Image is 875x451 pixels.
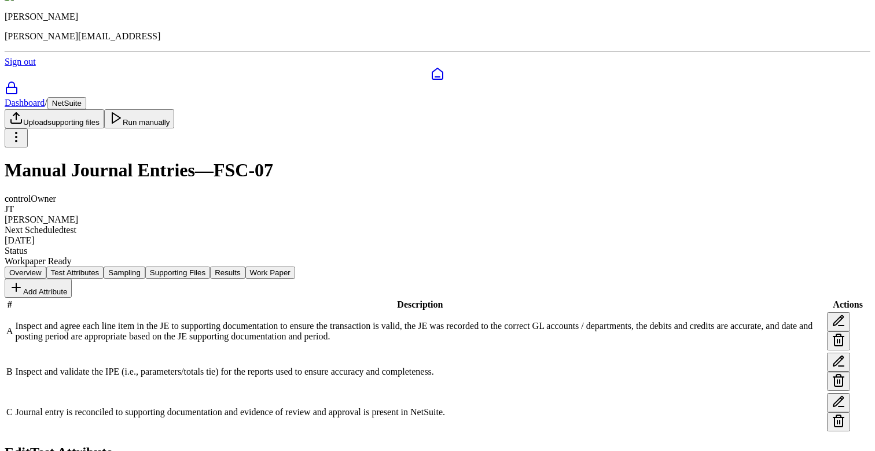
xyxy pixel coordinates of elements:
[5,235,870,246] div: [DATE]
[46,267,104,279] button: Test Attributes
[16,407,445,417] span: Journal entry is reconciled to supporting documentation and evidence of review and approval is pr...
[104,267,145,279] button: Sampling
[5,267,46,279] button: Overview
[5,160,870,181] h1: Manual Journal Entries — FSC-07
[210,267,245,279] button: Results
[5,109,104,128] button: Uploadsupporting files
[6,326,13,336] span: A
[826,299,869,310] th: Actions
[16,367,434,376] span: Inspect and validate the IPE (i.e., parameters/totals tie) for the reports used to ensure accurac...
[5,98,45,108] a: Dashboard
[16,321,813,341] span: Inspect and agree each line item in the JE to supporting documentation to ensure the transaction ...
[145,267,210,279] button: Supporting Files
[827,353,850,372] button: Edit test attribute
[5,267,870,279] nav: Tabs
[5,256,870,267] div: Workpaper Ready
[5,97,870,109] div: /
[5,67,870,81] a: Dashboard
[827,393,850,412] button: Edit test attribute
[104,109,175,128] button: Run manually
[6,407,13,417] span: C
[827,412,850,431] button: Delete test attribute
[5,12,870,22] p: [PERSON_NAME]
[6,367,13,376] span: B
[6,299,14,310] th: #
[5,194,870,204] div: control Owner
[245,267,295,279] button: Work Paper
[47,97,86,109] button: NetSuite
[15,299,826,310] th: Description
[5,204,14,214] span: JT
[827,372,850,391] button: Delete test attribute
[5,225,870,235] div: Next Scheduled test
[827,331,850,350] button: Delete test attribute
[5,246,870,256] div: Status
[5,81,870,97] a: SOC
[5,57,36,66] a: Sign out
[5,31,870,42] p: [PERSON_NAME][EMAIL_ADDRESS]
[5,215,78,224] span: [PERSON_NAME]
[5,279,72,298] button: Add Attribute
[827,312,850,331] button: Edit test attribute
